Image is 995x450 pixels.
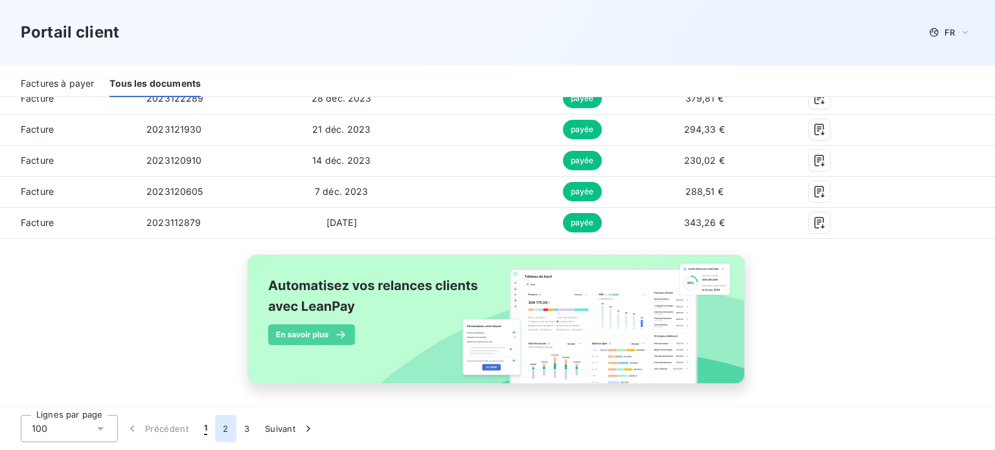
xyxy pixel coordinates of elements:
[684,124,725,135] span: 294,33 €
[10,216,126,229] span: Facture
[21,70,94,97] div: Factures à payer
[563,89,602,108] span: payée
[215,415,236,442] button: 2
[684,217,725,228] span: 343,26 €
[236,247,759,406] img: banner
[326,217,357,228] span: [DATE]
[118,415,196,442] button: Précédent
[146,93,204,104] span: 2023122289
[204,422,207,435] span: 1
[685,93,724,104] span: 379,81 €
[10,123,126,136] span: Facture
[236,415,257,442] button: 3
[563,182,602,201] span: payée
[146,124,202,135] span: 2023121930
[146,217,201,228] span: 2023112879
[109,70,201,97] div: Tous les documents
[196,415,215,442] button: 1
[563,213,602,232] span: payée
[315,186,369,197] span: 7 déc. 2023
[563,151,602,170] span: payée
[684,155,725,166] span: 230,02 €
[146,155,202,166] span: 2023120910
[32,422,47,435] span: 100
[563,120,602,139] span: payée
[21,21,119,44] h3: Portail client
[10,185,126,198] span: Facture
[312,155,371,166] span: 14 déc. 2023
[10,154,126,167] span: Facture
[944,27,955,38] span: FR
[10,92,126,105] span: Facture
[146,186,203,197] span: 2023120605
[312,124,371,135] span: 21 déc. 2023
[257,415,323,442] button: Suivant
[312,93,372,104] span: 28 déc. 2023
[685,186,724,197] span: 288,51 €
